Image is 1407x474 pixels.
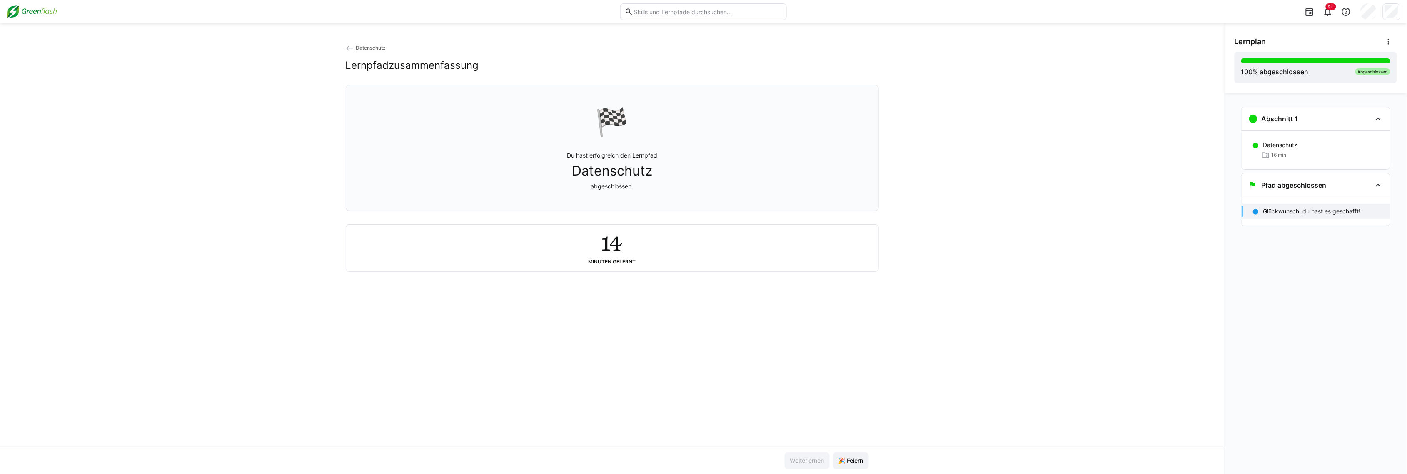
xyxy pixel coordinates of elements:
[1235,37,1266,46] span: Lernplan
[596,105,629,138] div: 🏁
[567,151,657,191] p: Du hast erfolgreich den Lernpfad abgeschlossen.
[833,452,869,469] button: 🎉 Feiern
[837,456,865,465] span: 🎉 Feiern
[346,59,479,72] h2: Lernpfadzusammenfassung
[601,231,622,256] h2: 14
[356,45,386,51] span: Datenschutz
[785,452,830,469] button: Weiterlernen
[1272,152,1287,158] span: 16 min
[1355,68,1390,75] div: Abgeschlossen
[346,45,386,51] a: Datenschutz
[1262,181,1327,189] h3: Pfad abgeschlossen
[1263,141,1298,149] p: Datenschutz
[1328,4,1334,9] span: 9+
[789,456,826,465] span: Weiterlernen
[1262,115,1298,123] h3: Abschnitt 1
[633,8,782,15] input: Skills und Lernpfade durchsuchen…
[1263,207,1361,216] p: Glückwunsch, du hast es geschafft!
[1241,68,1253,76] span: 100
[589,259,636,265] div: Minuten gelernt
[1241,67,1309,77] div: % abgeschlossen
[572,163,652,179] span: Datenschutz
